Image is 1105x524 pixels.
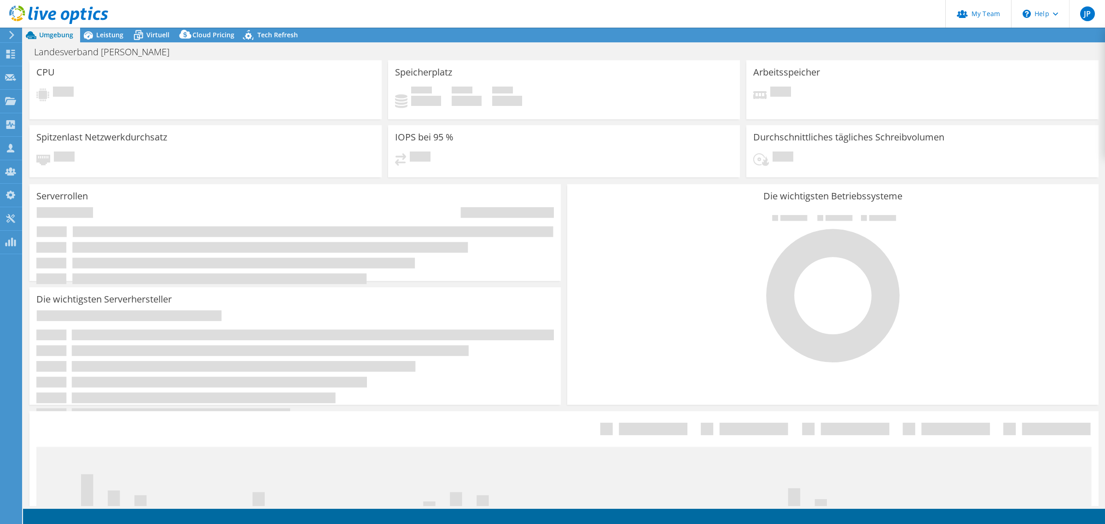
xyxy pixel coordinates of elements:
[753,132,944,142] h3: Durchschnittliches tägliches Schreibvolumen
[96,30,123,39] span: Leistung
[410,151,430,164] span: Ausstehend
[257,30,298,39] span: Tech Refresh
[411,96,441,106] h4: 0 GiB
[773,151,793,164] span: Ausstehend
[395,67,452,77] h3: Speicherplatz
[395,132,454,142] h3: IOPS bei 95 %
[36,294,172,304] h3: Die wichtigsten Serverhersteller
[1080,6,1095,21] span: JP
[30,47,184,57] h1: Landesverband [PERSON_NAME]
[192,30,234,39] span: Cloud Pricing
[54,151,75,164] span: Ausstehend
[452,87,472,96] span: Verfügbar
[39,30,73,39] span: Umgebung
[411,87,432,96] span: Belegt
[574,191,1092,201] h3: Die wichtigsten Betriebssysteme
[753,67,820,77] h3: Arbeitsspeicher
[146,30,169,39] span: Virtuell
[36,67,55,77] h3: CPU
[36,132,167,142] h3: Spitzenlast Netzwerkdurchsatz
[53,87,74,99] span: Ausstehend
[770,87,791,99] span: Ausstehend
[452,96,482,106] h4: 0 GiB
[492,96,522,106] h4: 0 GiB
[1023,10,1031,18] svg: \n
[492,87,513,96] span: Insgesamt
[36,191,88,201] h3: Serverrollen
